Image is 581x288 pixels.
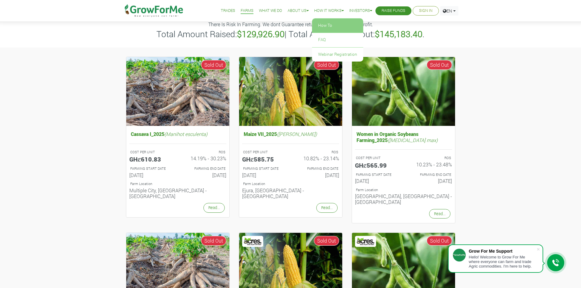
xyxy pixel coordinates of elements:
[243,166,285,171] p: FARMING START DATE
[130,181,225,187] p: Location of Farm
[356,237,375,246] img: Acres Nano
[427,236,452,246] span: Sold Out
[183,150,225,155] p: ROS
[356,187,451,193] p: Location of Farm
[355,130,452,144] h5: Women in Organic Soybeans Farming_2025
[314,8,344,14] a: How it Works
[440,6,458,16] a: EN
[296,150,338,155] p: ROS
[237,28,285,40] b: $129,926.90
[355,193,452,205] h6: [GEOGRAPHIC_DATA], [GEOGRAPHIC_DATA] - [GEOGRAPHIC_DATA]
[408,178,452,184] h6: [DATE]
[122,21,459,28] p: There Is Risk In Farming. We dont Guarantee returns of your funding or profit.
[355,162,399,169] h5: GHȼ565.99
[312,48,363,62] a: Webinar Registration
[355,178,399,184] h6: [DATE]
[375,28,422,40] b: $145,183.40
[316,203,338,212] a: Read...
[129,130,226,138] h5: Cassava I_2025
[130,150,172,155] p: COST PER UNIT
[356,155,398,161] p: COST PER UNIT
[295,155,339,161] h6: 10.82% - 23.14%
[122,29,459,39] h3: Total Amount Raised: | Total Amount Paid out: .
[203,203,225,212] a: Read...
[130,166,172,171] p: FARMING START DATE
[129,187,226,199] h6: Multiple City, [GEOGRAPHIC_DATA] - [GEOGRAPHIC_DATA]
[183,166,225,171] p: FARMING END DATE
[419,8,432,14] a: Sign In
[314,236,339,246] span: Sold Out
[352,57,455,126] img: growforme image
[243,237,263,246] img: Acres Nano
[242,187,339,199] h6: Ejura, [GEOGRAPHIC_DATA] - [GEOGRAPHIC_DATA]
[349,8,372,14] a: Investors
[277,131,317,137] i: ([PERSON_NAME])
[243,150,285,155] p: COST PER UNIT
[242,155,286,163] h5: GHȼ585.75
[126,57,229,126] img: growforme image
[164,131,207,137] i: (Manihot esculenta)
[129,155,173,163] h5: GHȼ610.83
[469,255,536,268] div: Hello! Welcome to Grow For Me where everyone can farm and trade Agric commodities. I'm here to help.
[408,162,452,167] h6: 10.23% - 23.48%
[239,57,342,126] img: growforme image
[314,60,339,70] span: Sold Out
[427,60,452,70] span: Sold Out
[259,8,282,14] a: What We Do
[201,60,226,70] span: Sold Out
[182,172,226,178] h6: [DATE]
[243,181,338,187] p: Location of Farm
[356,172,398,177] p: FARMING START DATE
[429,209,450,219] a: Read...
[242,172,286,178] h6: [DATE]
[241,8,253,14] a: Farms
[312,19,363,33] a: How To
[295,172,339,178] h6: [DATE]
[288,8,309,14] a: About Us
[409,155,451,161] p: ROS
[388,137,438,143] i: ([MEDICAL_DATA] max)
[242,130,339,138] h5: Maize VII_2025
[221,8,235,14] a: Trades
[129,172,173,178] h6: [DATE]
[201,236,226,246] span: Sold Out
[409,172,451,177] p: FARMING END DATE
[182,155,226,161] h6: 14.19% - 30.23%
[296,166,338,171] p: FARMING END DATE
[382,8,405,14] a: Raise Funds
[469,249,536,254] div: Grow For Me Support
[312,33,363,47] a: FAQ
